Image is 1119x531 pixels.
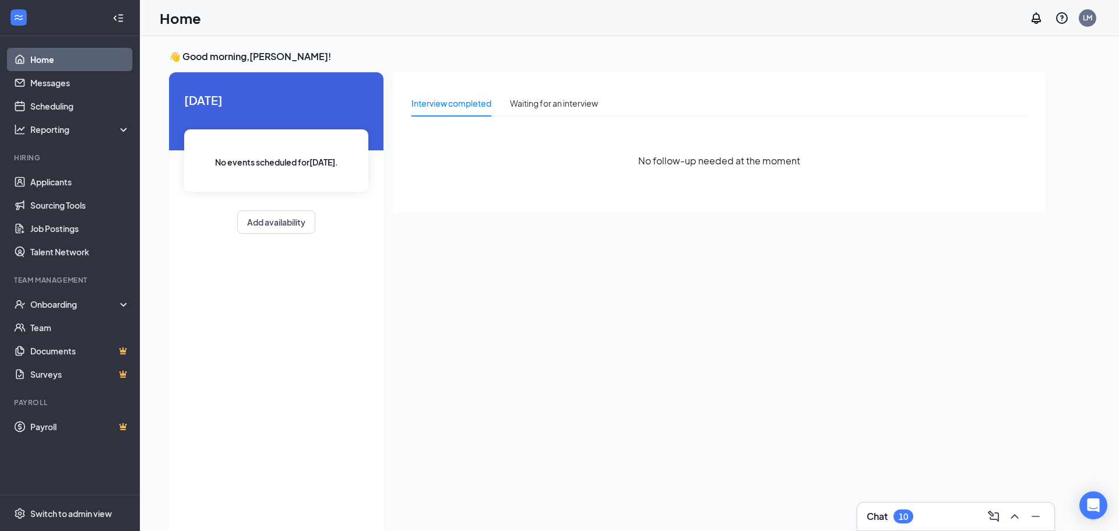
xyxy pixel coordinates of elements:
svg: ComposeMessage [987,509,1001,523]
span: [DATE] [184,91,368,109]
span: No events scheduled for [DATE] . [215,156,338,168]
div: 10 [899,512,908,522]
svg: Collapse [112,12,124,24]
svg: Analysis [14,124,26,135]
div: LM [1083,13,1092,23]
h3: 👋 Good morning, [PERSON_NAME] ! [169,50,1046,63]
h1: Home [160,8,201,28]
div: Open Intercom Messenger [1079,491,1107,519]
a: Messages [30,71,130,94]
button: Minimize [1026,507,1045,526]
div: Team Management [14,275,128,285]
svg: UserCheck [14,298,26,310]
svg: Minimize [1029,509,1043,523]
div: Waiting for an interview [510,97,598,110]
span: No follow-up needed at the moment [638,153,800,168]
button: ChevronUp [1005,507,1024,526]
svg: Settings [14,508,26,519]
a: PayrollCrown [30,415,130,438]
a: Scheduling [30,94,130,118]
a: Team [30,316,130,339]
svg: QuestionInfo [1055,11,1069,25]
div: Hiring [14,153,128,163]
svg: Notifications [1029,11,1043,25]
a: Job Postings [30,217,130,240]
a: Sourcing Tools [30,194,130,217]
svg: ChevronUp [1008,509,1022,523]
svg: WorkstreamLogo [13,12,24,23]
button: Add availability [237,210,315,234]
div: Interview completed [411,97,491,110]
a: Talent Network [30,240,130,263]
div: Onboarding [30,298,120,310]
a: Applicants [30,170,130,194]
button: ComposeMessage [984,507,1003,526]
a: Home [30,48,130,71]
a: SurveysCrown [30,363,130,386]
a: DocumentsCrown [30,339,130,363]
div: Reporting [30,124,131,135]
h3: Chat [867,510,888,523]
div: Payroll [14,398,128,407]
div: Switch to admin view [30,508,112,519]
